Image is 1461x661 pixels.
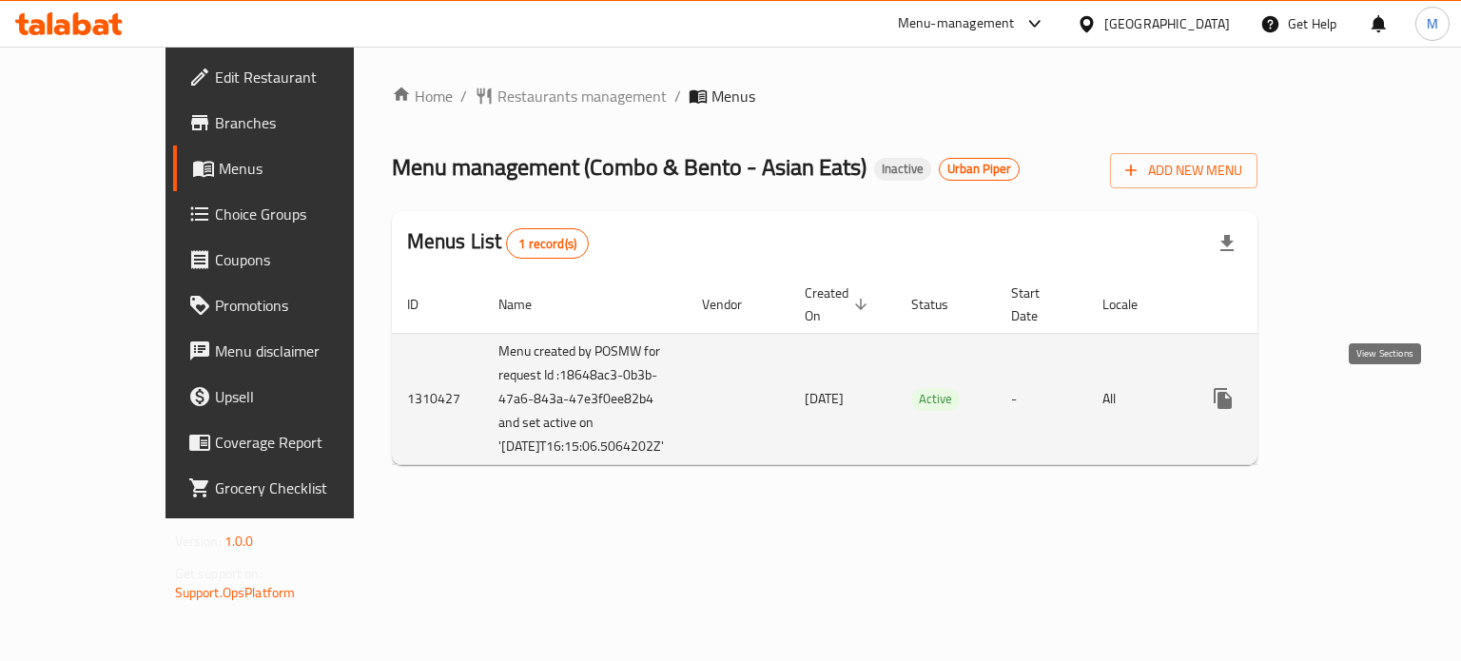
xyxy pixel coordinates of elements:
[173,465,410,511] a: Grocery Checklist
[392,85,453,107] a: Home
[173,374,410,419] a: Upsell
[940,161,1019,177] span: Urban Piper
[215,294,395,317] span: Promotions
[173,237,410,282] a: Coupons
[215,340,395,362] span: Menu disclaimer
[173,328,410,374] a: Menu disclaimer
[911,388,960,410] span: Active
[392,333,483,464] td: 1310427
[498,293,556,316] span: Name
[175,529,222,554] span: Version:
[215,203,395,225] span: Choice Groups
[215,431,395,454] span: Coverage Report
[392,276,1398,465] table: enhanced table
[215,66,395,88] span: Edit Restaurant
[215,385,395,408] span: Upsell
[173,146,410,191] a: Menus
[996,333,1087,464] td: -
[1427,13,1438,34] span: M
[911,388,960,411] div: Active
[175,580,296,605] a: Support.OpsPlatform
[1110,153,1257,188] button: Add New Menu
[407,227,589,259] h2: Menus List
[173,191,410,237] a: Choice Groups
[173,54,410,100] a: Edit Restaurant
[497,85,667,107] span: Restaurants management
[711,85,755,107] span: Menus
[173,282,410,328] a: Promotions
[392,146,867,188] span: Menu management ( Combo & Bento - Asian Eats )
[1185,276,1398,334] th: Actions
[1246,376,1292,421] button: Change Status
[219,157,395,180] span: Menus
[1087,333,1185,464] td: All
[898,12,1015,35] div: Menu-management
[475,85,667,107] a: Restaurants management
[1204,221,1250,266] div: Export file
[1011,282,1064,327] span: Start Date
[874,161,931,177] span: Inactive
[173,100,410,146] a: Branches
[506,228,589,259] div: Total records count
[702,293,767,316] span: Vendor
[215,248,395,271] span: Coupons
[1200,376,1246,421] button: more
[507,235,588,253] span: 1 record(s)
[215,111,395,134] span: Branches
[1102,293,1162,316] span: Locale
[805,282,873,327] span: Created On
[407,293,443,316] span: ID
[911,293,973,316] span: Status
[173,419,410,465] a: Coverage Report
[224,529,254,554] span: 1.0.0
[1104,13,1230,34] div: [GEOGRAPHIC_DATA]
[175,561,263,586] span: Get support on:
[874,158,931,181] div: Inactive
[805,386,844,411] span: [DATE]
[1125,159,1242,183] span: Add New Menu
[674,85,681,107] li: /
[392,85,1258,107] nav: breadcrumb
[215,476,395,499] span: Grocery Checklist
[460,85,467,107] li: /
[483,333,687,464] td: Menu created by POSMW for request Id :18648ac3-0b3b-47a6-843a-47e3f0ee82b4 and set active on '[DA...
